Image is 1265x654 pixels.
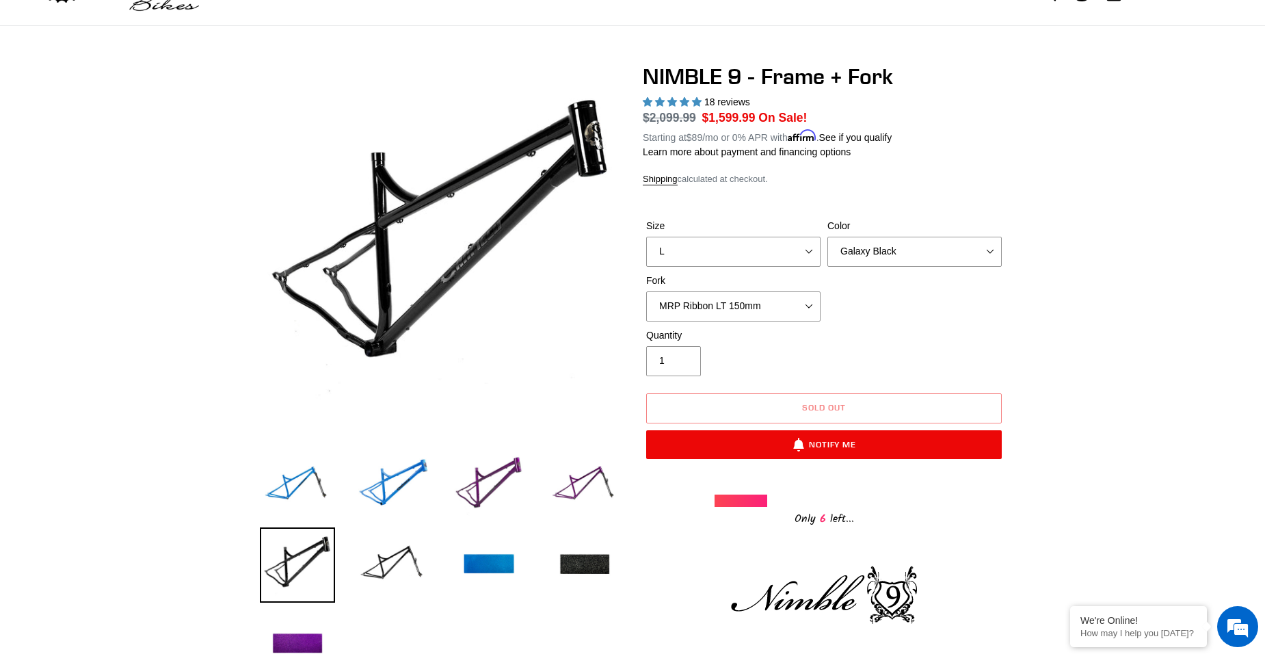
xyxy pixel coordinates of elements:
span: 18 reviews [704,96,750,107]
label: Size [646,219,821,233]
div: Minimize live chat window [224,7,257,40]
button: Notify Me [646,430,1002,459]
a: Shipping [643,174,678,185]
span: 4.89 stars [643,96,704,107]
div: Navigation go back [15,75,36,96]
span: Affirm [788,130,816,142]
img: Load image into Gallery viewer, NIMBLE 9 - Frame + Fork [547,448,622,523]
label: Quantity [646,328,821,343]
span: We're online! [79,172,189,311]
img: Load image into Gallery viewer, NIMBLE 9 - Frame + Fork [356,448,431,523]
img: Load image into Gallery viewer, NIMBLE 9 - Frame + Fork [451,527,527,603]
span: $1,599.99 [702,111,756,125]
img: Load image into Gallery viewer, NIMBLE 9 - Frame + Fork [451,448,527,523]
label: Color [827,219,1002,233]
img: d_696896380_company_1647369064580_696896380 [44,68,78,103]
div: Only left... [715,507,933,528]
span: On Sale! [758,109,807,127]
p: Starting at /mo or 0% APR with . [643,127,892,145]
div: We're Online! [1080,615,1197,626]
span: 6 [816,510,830,527]
span: $89 [687,132,702,143]
textarea: Type your message and hit 'Enter' [7,374,261,421]
a: Learn more about payment and financing options [643,146,851,157]
img: Load image into Gallery viewer, NIMBLE 9 - Frame + Fork [547,527,622,603]
button: Sold out [646,393,1002,423]
span: Sold out [802,402,846,413]
p: How may I help you today? [1080,628,1197,638]
div: Chat with us now [92,77,250,94]
label: Fork [646,274,821,288]
div: calculated at checkout. [643,172,1005,186]
s: $2,099.99 [643,111,696,125]
h1: NIMBLE 9 - Frame + Fork [643,64,1005,90]
img: Load image into Gallery viewer, NIMBLE 9 - Frame + Fork [356,527,431,603]
img: Load image into Gallery viewer, NIMBLE 9 - Frame + Fork [260,527,335,603]
img: Load image into Gallery viewer, NIMBLE 9 - Frame + Fork [260,448,335,523]
a: See if you qualify - Learn more about Affirm Financing (opens in modal) [819,132,892,143]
